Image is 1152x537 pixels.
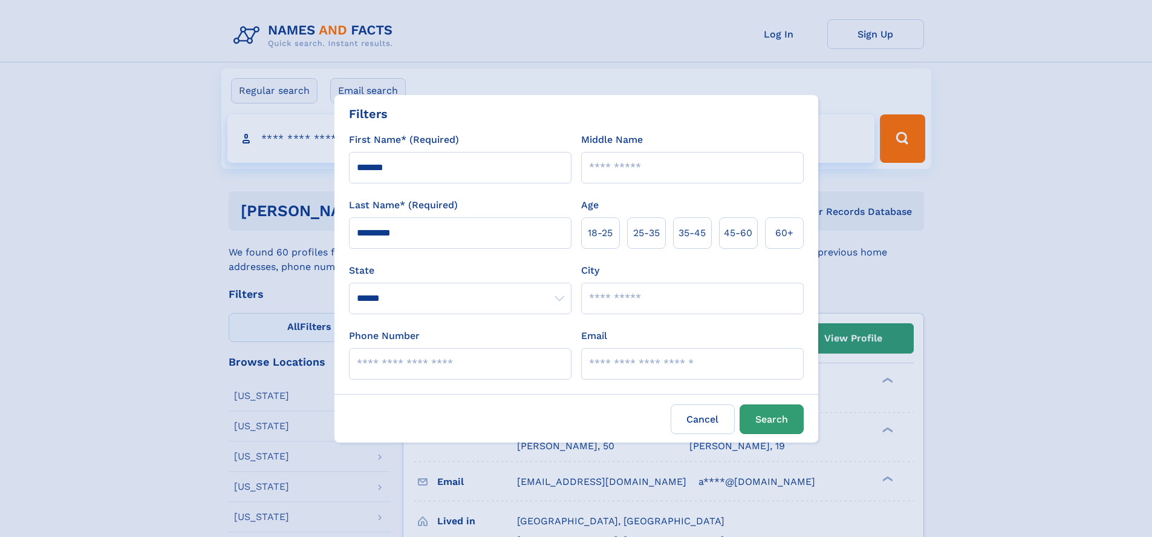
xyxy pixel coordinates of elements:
[581,263,599,278] label: City
[349,198,458,212] label: Last Name* (Required)
[581,133,643,147] label: Middle Name
[679,226,706,240] span: 35‑45
[671,404,735,434] label: Cancel
[740,404,804,434] button: Search
[588,226,613,240] span: 18‑25
[349,263,571,278] label: State
[724,226,752,240] span: 45‑60
[581,198,599,212] label: Age
[349,133,459,147] label: First Name* (Required)
[633,226,660,240] span: 25‑35
[775,226,793,240] span: 60+
[349,329,420,343] label: Phone Number
[349,105,388,123] div: Filters
[581,329,607,343] label: Email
